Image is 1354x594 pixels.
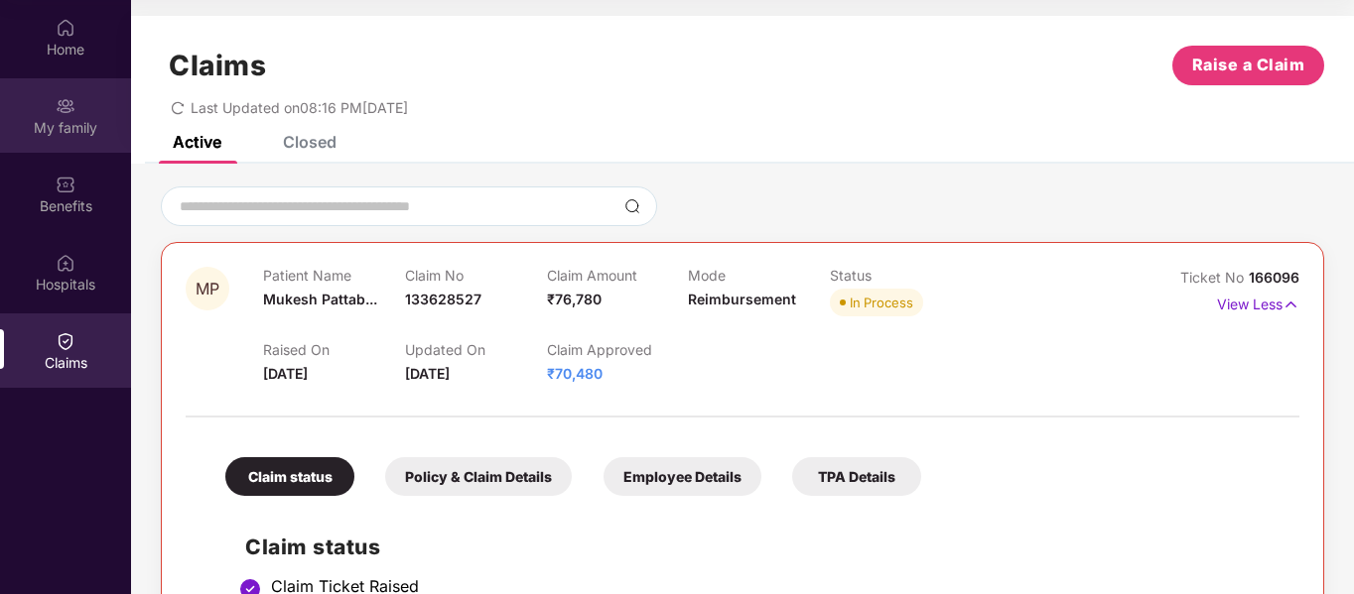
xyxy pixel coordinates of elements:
span: MP [196,281,219,297]
img: svg+xml;base64,PHN2ZyBpZD0iSG9tZSIgeG1sbnM9Imh0dHA6Ly93d3cudzMub3JnLzIwMDAvc3ZnIiB3aWR0aD0iMjAiIG... [56,18,75,38]
span: 133628527 [405,291,481,307]
p: View Less [1217,289,1299,315]
span: [DATE] [405,365,450,382]
span: 166096 [1249,269,1299,286]
span: Raise a Claim [1192,53,1305,77]
p: Raised On [263,341,405,358]
img: svg+xml;base64,PHN2ZyBpZD0iQ2xhaW0iIHhtbG5zPSJodHRwOi8vd3d3LnczLm9yZy8yMDAwL3N2ZyIgd2lkdGg9IjIwIi... [56,331,75,351]
span: Last Updated on 08:16 PM[DATE] [191,99,408,116]
span: Mukesh Pattab... [263,291,377,307]
div: Policy & Claim Details [385,457,572,496]
img: svg+xml;base64,PHN2ZyBpZD0iQmVuZWZpdHMiIHhtbG5zPSJodHRwOi8vd3d3LnczLm9yZy8yMDAwL3N2ZyIgd2lkdGg9Ij... [56,175,75,194]
img: svg+xml;base64,PHN2ZyB4bWxucz0iaHR0cDovL3d3dy53My5vcmcvMjAwMC9zdmciIHdpZHRoPSIxNyIgaGVpZ2h0PSIxNy... [1283,294,1299,315]
span: ₹70,480 [547,365,603,382]
p: Patient Name [263,267,405,284]
span: redo [171,99,185,116]
div: Active [173,132,221,152]
span: ₹76,780 [547,291,602,307]
p: Updated On [405,341,547,358]
img: svg+xml;base64,PHN2ZyB3aWR0aD0iMjAiIGhlaWdodD0iMjAiIHZpZXdCb3g9IjAgMCAyMCAyMCIgZmlsbD0ibm9uZSIgeG... [56,96,75,116]
div: Employee Details [604,457,761,496]
span: Reimbursement [688,291,796,307]
div: Closed [283,132,337,152]
h2: Claim status [245,531,1280,563]
img: svg+xml;base64,PHN2ZyBpZD0iSG9zcGl0YWxzIiB4bWxucz0iaHR0cDovL3d3dy53My5vcmcvMjAwMC9zdmciIHdpZHRoPS... [56,253,75,273]
p: Claim Amount [547,267,689,284]
button: Raise a Claim [1172,46,1324,85]
p: Status [830,267,972,284]
img: svg+xml;base64,PHN2ZyBpZD0iU2VhcmNoLTMyeDMyIiB4bWxucz0iaHR0cDovL3d3dy53My5vcmcvMjAwMC9zdmciIHdpZH... [624,198,640,214]
h1: Claims [169,49,266,82]
div: Claim status [225,457,354,496]
span: Ticket No [1180,269,1249,286]
p: Claim Approved [547,341,689,358]
span: [DATE] [263,365,308,382]
p: Claim No [405,267,547,284]
div: TPA Details [792,457,921,496]
div: In Process [850,293,913,312]
p: Mode [688,267,830,284]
